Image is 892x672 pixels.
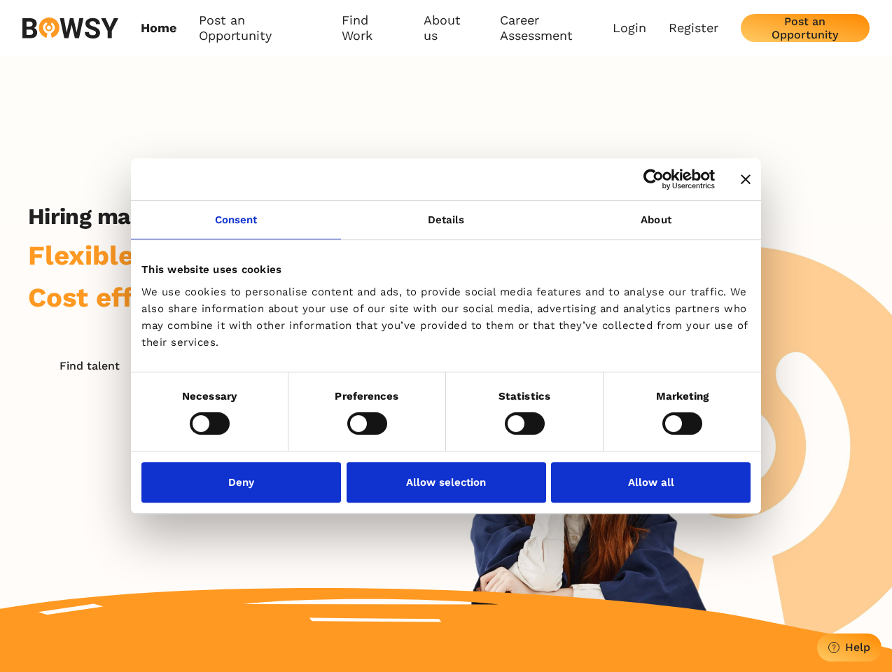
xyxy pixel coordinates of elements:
button: Close banner [741,174,751,184]
span: Cost effective. [28,281,222,313]
button: Find talent [28,351,151,379]
button: Allow all [551,462,751,503]
strong: Statistics [499,390,550,402]
strong: Necessary [182,390,237,402]
div: Find talent [60,359,120,372]
button: Post an Opportunity [741,14,870,42]
button: Deny [141,462,341,503]
a: Login [613,20,646,36]
h2: Hiring made simple. [28,203,239,230]
a: About [551,201,761,239]
a: Career Assessment [500,13,613,44]
div: This website uses cookies [141,261,751,278]
div: Post an Opportunity [752,15,858,41]
a: Home [141,13,176,44]
div: We use cookies to personalise content and ads, to provide social media features and to analyse ou... [141,283,751,351]
strong: Marketing [656,390,709,402]
a: Consent [131,201,341,239]
a: Register [669,20,718,36]
a: Details [341,201,551,239]
a: Usercentrics Cookiebot - opens in a new window [592,169,715,190]
span: Flexible. [28,239,141,271]
button: Allow selection [347,462,546,503]
div: Help [845,640,870,654]
button: Help [817,633,881,661]
strong: Preferences [335,390,398,402]
img: svg%3e [22,17,118,38]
